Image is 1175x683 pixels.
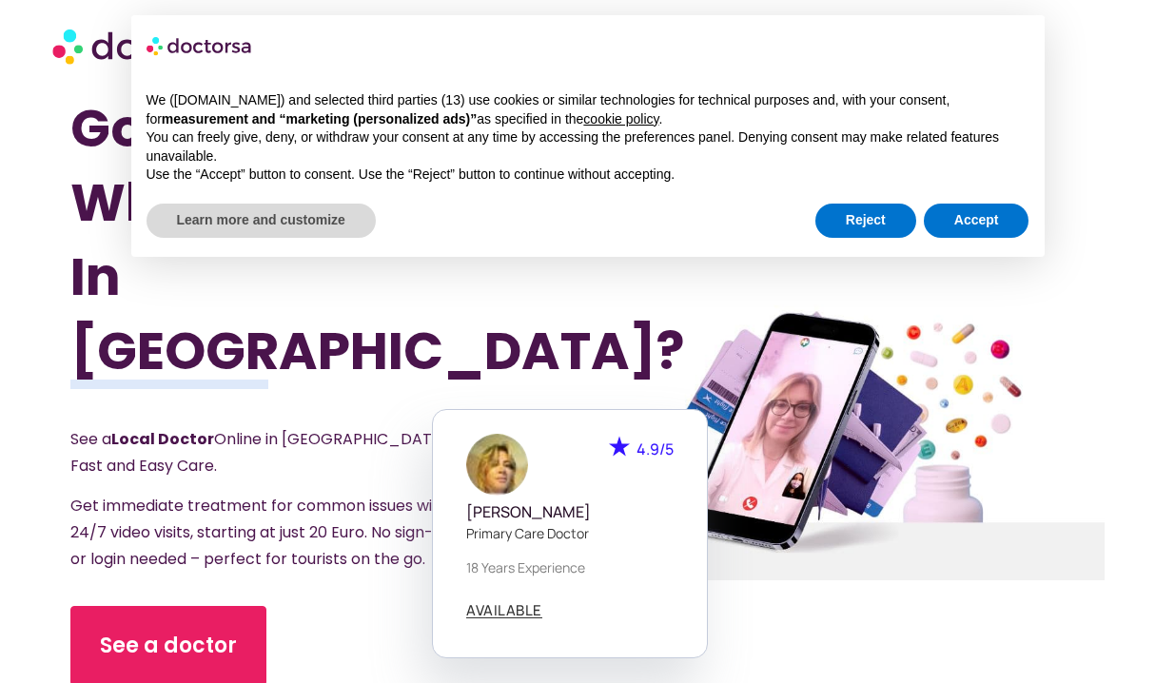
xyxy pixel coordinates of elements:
span: 4.9/5 [636,439,674,459]
span: AVAILABLE [466,603,542,617]
a: AVAILABLE [466,603,542,618]
p: Use the “Accept” button to consent. Use the “Reject” button to continue without accepting. [147,166,1029,185]
p: You can freely give, deny, or withdraw your consent at any time by accessing the preferences pane... [147,128,1029,166]
button: Reject [815,204,916,238]
p: We ([DOMAIN_NAME]) and selected third parties (13) use cookies or similar technologies for techni... [147,91,1029,128]
span: Get immediate treatment for common issues with 24/7 video visits, starting at just 20 Euro. No si... [70,495,452,570]
span: See a doctor [100,631,237,661]
p: 18 years experience [466,557,674,577]
span: See a Online in [GEOGRAPHIC_DATA] – Fast and Easy Care. [70,428,462,477]
strong: Local Doctor [111,428,214,450]
h5: [PERSON_NAME] [466,503,674,521]
button: Accept [924,204,1029,238]
img: logo [147,30,253,61]
p: Primary care doctor [466,523,674,543]
strong: measurement and “marketing (personalized ads)” [162,111,477,127]
h1: Got Sick While Traveling In [GEOGRAPHIC_DATA]? [70,91,510,388]
a: cookie policy [583,111,658,127]
button: Learn more and customize [147,204,376,238]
